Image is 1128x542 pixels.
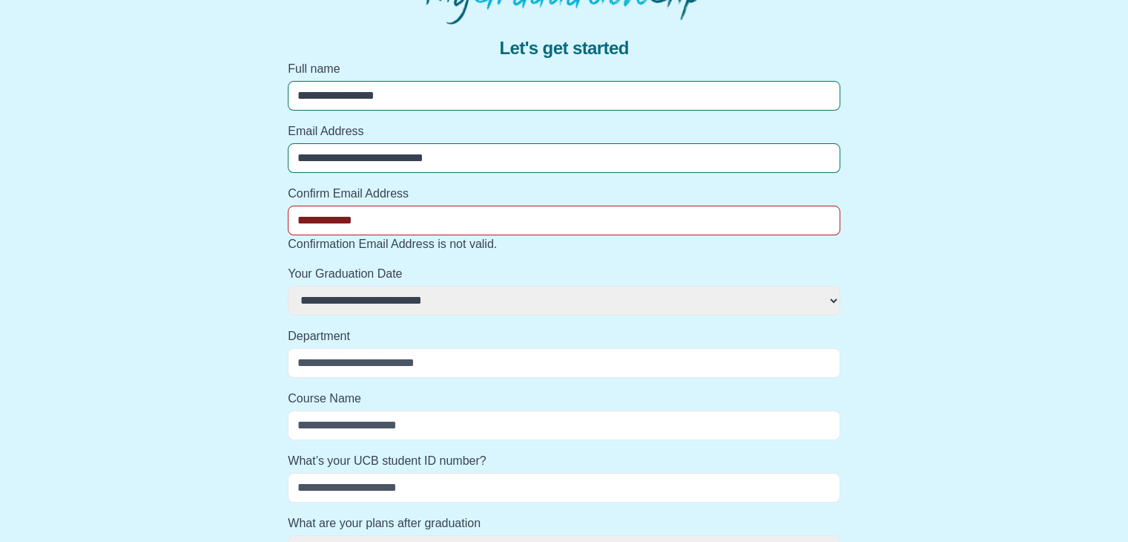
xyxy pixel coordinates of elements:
label: Full name [288,60,840,78]
label: Email Address [288,123,840,140]
label: What are your plans after graduation [288,515,840,532]
label: Your Graduation Date [288,265,840,283]
span: Confirmation Email Address is not valid. [288,238,497,250]
label: Course Name [288,390,840,408]
span: Let's get started [499,36,628,60]
label: Department [288,327,840,345]
label: Confirm Email Address [288,185,840,203]
label: What’s your UCB student ID number? [288,452,840,470]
